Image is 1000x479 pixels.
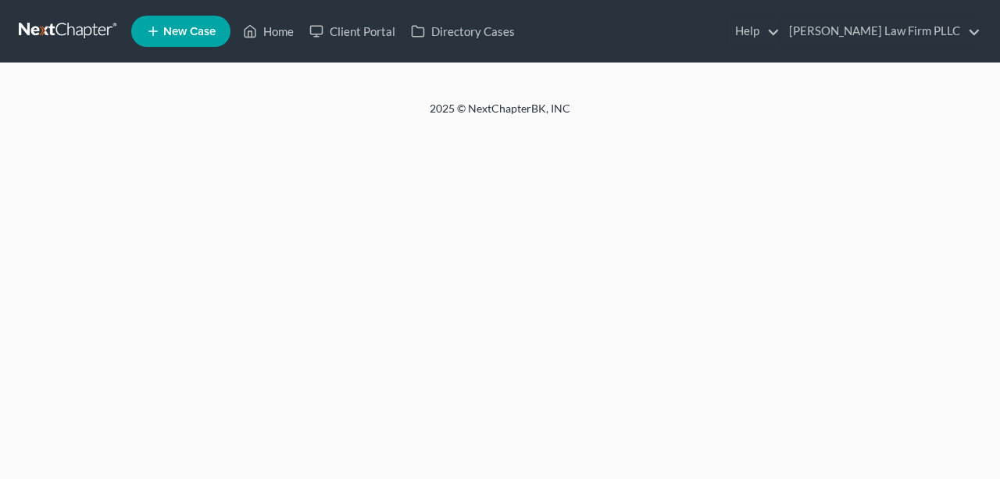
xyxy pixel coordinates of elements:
a: Home [235,17,302,45]
a: [PERSON_NAME] Law Firm PLLC [781,17,980,45]
a: Client Portal [302,17,403,45]
div: 2025 © NextChapterBK, INC [55,101,945,129]
new-legal-case-button: New Case [131,16,230,47]
a: Directory Cases [403,17,523,45]
a: Help [727,17,780,45]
